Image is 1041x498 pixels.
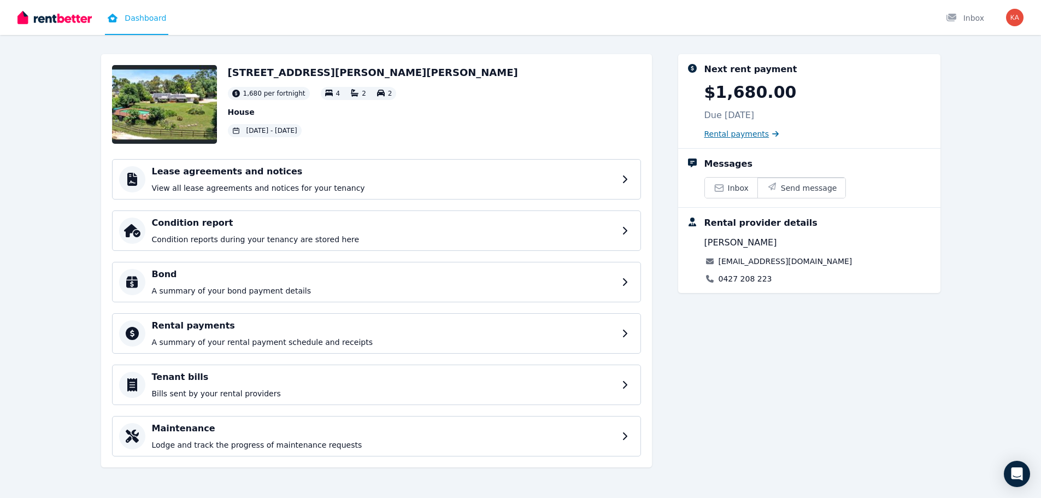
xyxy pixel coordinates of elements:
span: Inbox [728,183,749,194]
img: RentBetter [17,9,92,26]
span: Send message [781,183,837,194]
h2: [STREET_ADDRESS][PERSON_NAME][PERSON_NAME] [228,65,518,80]
p: Bills sent by your rental providers [152,388,615,399]
div: Messages [704,157,752,171]
div: Rental provider details [704,216,817,230]
h4: Bond [152,268,615,281]
span: 2 [362,90,366,97]
span: 2 [388,90,392,97]
h4: Condition report [152,216,615,230]
span: 4 [336,90,340,97]
div: Open Intercom Messenger [1004,461,1030,487]
p: View all lease agreements and notices for your tenancy [152,183,615,194]
p: House [228,107,518,118]
div: Inbox [946,13,984,24]
a: Inbox [705,178,757,198]
span: Rental payments [704,128,769,139]
a: [EMAIL_ADDRESS][DOMAIN_NAME] [719,256,852,267]
button: Send message [757,178,846,198]
a: Rental payments [704,128,779,139]
h4: Tenant bills [152,371,615,384]
p: $1,680.00 [704,83,797,102]
p: A summary of your rental payment schedule and receipts [152,337,615,348]
p: Condition reports during your tenancy are stored here [152,234,615,245]
p: A summary of your bond payment details [152,285,615,296]
a: 0427 208 223 [719,273,772,284]
h4: Maintenance [152,422,615,435]
span: [PERSON_NAME] [704,236,777,249]
div: Next rent payment [704,63,797,76]
img: Property Url [112,65,217,144]
h4: Lease agreements and notices [152,165,615,178]
span: [DATE] - [DATE] [246,126,297,135]
p: Lodge and track the progress of maintenance requests [152,440,615,450]
img: Karrin Blatchford [1006,9,1024,26]
span: 1,680 per fortnight [243,89,305,98]
h4: Rental payments [152,319,615,332]
p: Due [DATE] [704,109,755,122]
